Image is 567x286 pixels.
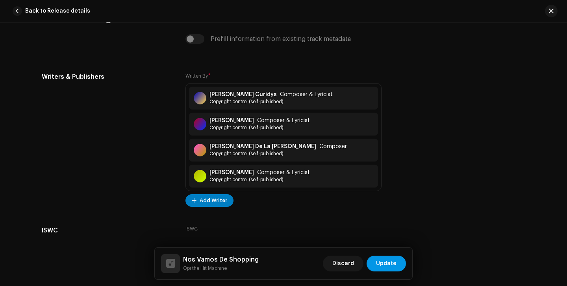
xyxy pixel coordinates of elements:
strong: [PERSON_NAME] [209,117,254,124]
span: Copyright control (self-published) [209,98,333,105]
label: ISWC [185,226,198,232]
span: Composer & Lyricist [257,169,310,176]
span: Composer & Lyricist [280,91,333,98]
span: Copyright control (self-published) [209,150,347,157]
small: Written By [185,74,208,78]
strong: [PERSON_NAME] De La [PERSON_NAME] [209,143,316,150]
button: Discard [323,256,363,271]
strong: [PERSON_NAME] Guridys [209,91,277,98]
strong: [PERSON_NAME] [209,169,254,176]
span: Copyright control (self-published) [209,176,310,183]
span: Composer & Lyricist [257,117,310,124]
h5: Writers & Publishers [42,72,173,82]
span: Copyright control (self-published) [209,124,310,131]
small: Nos Vamos De Shopping [183,264,259,272]
span: Discard [332,256,354,271]
button: Update [367,256,406,271]
span: Composer [319,143,347,150]
span: Add Writer [200,193,227,208]
span: Update [376,256,397,271]
button: Add Writer [185,194,233,207]
h5: ISWC [42,226,173,235]
h5: Nos Vamos De Shopping [183,255,259,264]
